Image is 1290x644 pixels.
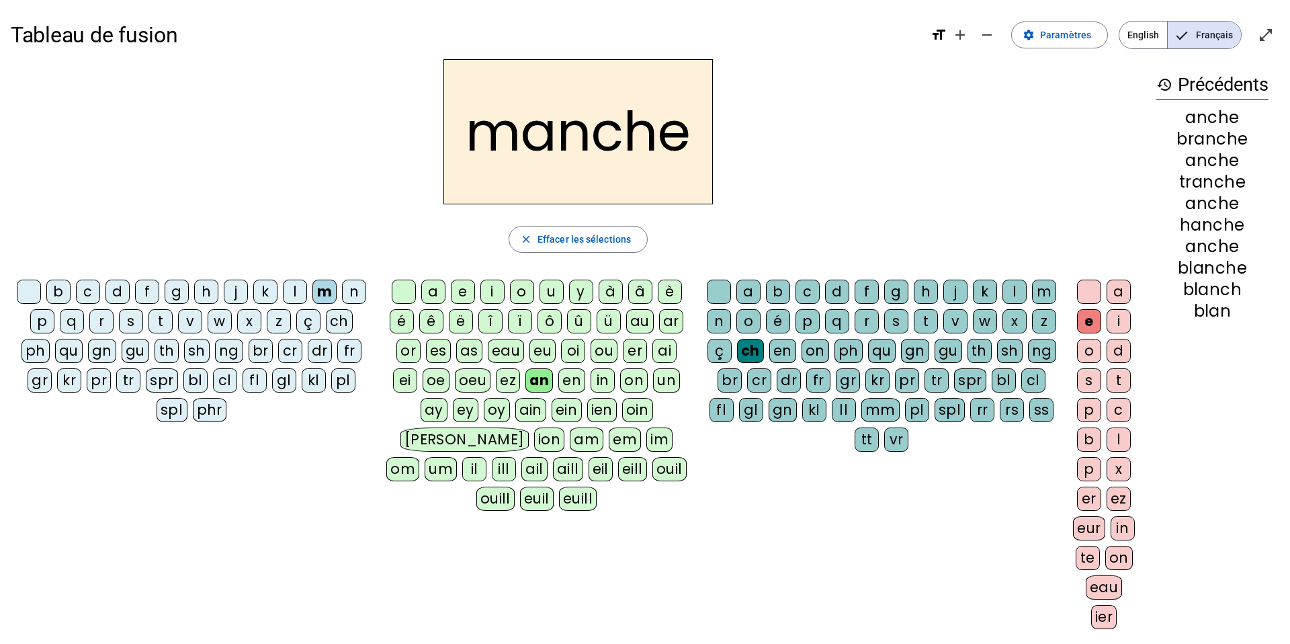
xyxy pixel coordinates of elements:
[628,280,652,304] div: â
[296,309,320,333] div: ç
[709,398,734,422] div: fl
[855,428,879,452] div: tt
[224,280,248,304] div: j
[488,339,525,363] div: eau
[1021,368,1045,393] div: cl
[967,339,992,363] div: th
[451,280,475,304] div: e
[60,309,84,333] div: q
[1156,131,1268,147] div: branche
[1107,339,1131,363] div: d
[237,309,261,333] div: x
[1073,516,1105,540] div: eur
[1040,27,1091,43] span: Paramètres
[653,368,680,393] div: un
[521,457,548,481] div: ail
[178,309,202,333] div: v
[183,368,208,393] div: bl
[146,368,178,393] div: spr
[337,339,361,363] div: fr
[1156,303,1268,319] div: blan
[253,280,277,304] div: k
[806,368,830,393] div: fr
[537,309,562,333] div: ô
[973,280,997,304] div: k
[119,309,143,333] div: s
[11,13,920,56] h1: Tableau de fusion
[1077,309,1101,333] div: e
[390,309,414,333] div: é
[802,339,829,363] div: on
[620,368,648,393] div: on
[55,339,83,363] div: qu
[193,398,227,422] div: phr
[954,368,986,393] div: spr
[208,309,232,333] div: w
[537,231,631,247] span: Effacer les sélections
[1023,29,1035,41] mat-icon: settings
[423,368,449,393] div: oe
[1076,546,1100,570] div: te
[769,398,797,422] div: gn
[1028,339,1056,363] div: ng
[89,309,114,333] div: r
[924,368,949,393] div: tr
[973,309,997,333] div: w
[1000,398,1024,422] div: rs
[558,368,585,393] div: en
[626,309,654,333] div: au
[935,339,962,363] div: gu
[443,59,713,204] h2: manche
[943,280,967,304] div: j
[766,309,790,333] div: é
[589,457,613,481] div: eil
[1111,516,1135,540] div: in
[331,368,355,393] div: pl
[769,339,796,363] div: en
[1107,457,1131,481] div: x
[834,339,863,363] div: ph
[646,428,673,452] div: im
[476,487,515,511] div: ouill
[1156,110,1268,126] div: anche
[478,309,503,333] div: î
[165,280,189,304] div: g
[825,280,849,304] div: d
[249,339,273,363] div: br
[88,339,116,363] div: gn
[1156,282,1268,298] div: blanch
[1107,280,1131,304] div: a
[884,280,908,304] div: g
[393,368,417,393] div: ei
[76,280,100,304] div: c
[453,398,478,422] div: ey
[943,309,967,333] div: v
[737,339,764,363] div: ch
[540,280,564,304] div: u
[1077,339,1101,363] div: o
[57,368,81,393] div: kr
[609,428,641,452] div: em
[135,280,159,304] div: f
[1168,22,1241,48] span: Français
[449,309,473,333] div: ë
[1107,487,1131,511] div: ez
[855,280,879,304] div: f
[116,368,140,393] div: tr
[935,398,965,422] div: spl
[520,487,554,511] div: euil
[931,27,947,43] mat-icon: format_size
[618,457,647,481] div: eill
[1086,575,1123,600] div: eau
[747,368,771,393] div: cr
[652,457,687,481] div: ouil
[623,339,647,363] div: er
[861,398,900,422] div: mm
[622,398,653,422] div: oin
[105,280,130,304] div: d
[561,339,585,363] div: oi
[777,368,801,393] div: dr
[1119,21,1242,49] mat-button-toggle-group: Language selection
[802,398,826,422] div: kl
[795,309,820,333] div: p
